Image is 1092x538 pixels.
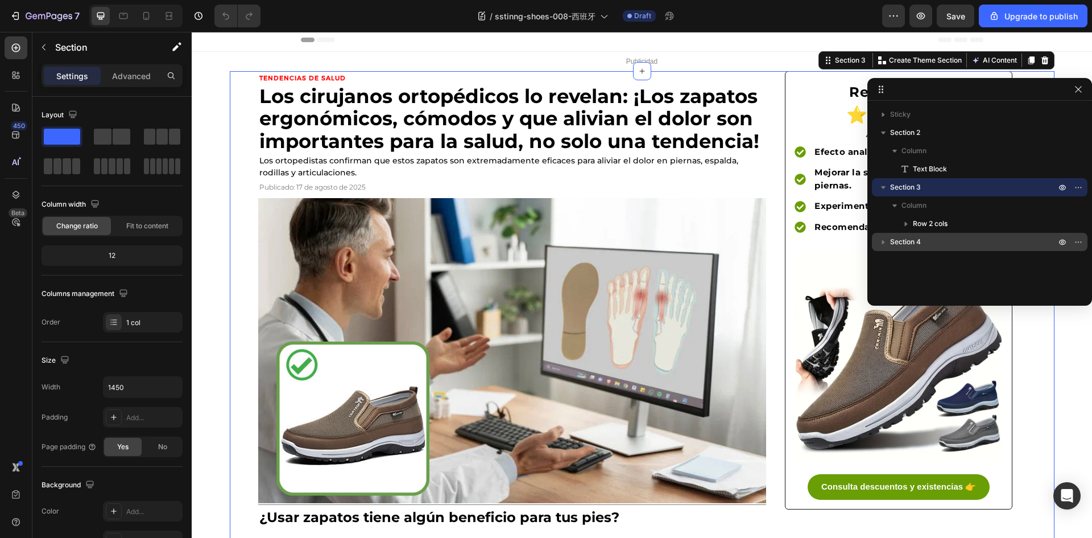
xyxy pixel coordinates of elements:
button: Save [937,5,974,27]
div: Section 3 [641,23,676,34]
div: Upgrade to publish [988,10,1078,22]
span: 4,9|3697 reseñas [674,98,740,109]
span: Column [901,145,926,157]
span: Yes [117,442,129,452]
div: Color [42,506,59,516]
div: Add... [126,507,180,517]
p: 7 [75,9,80,23]
span: Row 2 cols [913,218,948,229]
span: Text Block [913,163,947,175]
div: Page padding [42,442,97,452]
span: Change ratio [56,221,98,231]
input: Auto [104,377,182,397]
div: Width [42,382,60,392]
p: Create Theme Section [697,23,770,34]
span: Section 3 [890,182,921,193]
strong: Experimente comodidad y apoyo [623,169,778,179]
div: 12 [44,248,180,264]
p: Advanced [112,70,151,82]
strong: Recomendado por ortopedistas [623,190,771,200]
div: Columns management [42,286,130,302]
img: gempages_518231226549535907-444f30b1-b3dc-4018-a90f-a1b9d999233b.webp [603,221,811,430]
iframe: Design area [192,32,1092,538]
a: Consulta descuentos y existencias 👉 [616,442,798,468]
div: Open Intercom Messenger [1053,482,1081,510]
p: Settings [56,70,88,82]
div: 1 col [126,318,180,328]
span: Draft [634,11,651,21]
span: Section 4 [890,236,921,248]
span: sstinng-shoes-008-西班牙 [495,10,595,22]
p: Section [55,40,148,54]
strong: Consulta descuentos y existencias 👉 [630,450,784,459]
div: Padding [42,412,68,422]
strong: Efecto analgésico excepcional [623,114,767,125]
div: Undo/Redo [214,5,260,27]
span: Save [946,11,965,21]
span: / [490,10,493,22]
strong: Recomendar: [657,52,756,68]
div: Background [42,478,97,493]
span: Section 2 [890,127,920,138]
div: Layout [42,108,80,123]
div: Size [42,353,72,368]
div: 450 [11,121,27,130]
button: Upgrade to publish [979,5,1087,27]
span: Column [901,200,926,211]
button: 7 [5,5,85,27]
button: AI Content [777,22,828,35]
div: Order [42,317,60,327]
span: Fit to content [126,221,168,231]
div: Column width [42,197,102,212]
div: Add... [126,413,180,423]
strong: Mejorar la salud y la postura de las piernas. [623,135,784,159]
span: Sticky [890,109,911,120]
span: No [158,442,167,452]
div: Beta [9,208,27,217]
strong: ⭐⭐⭐⭐⭐ [655,73,760,92]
